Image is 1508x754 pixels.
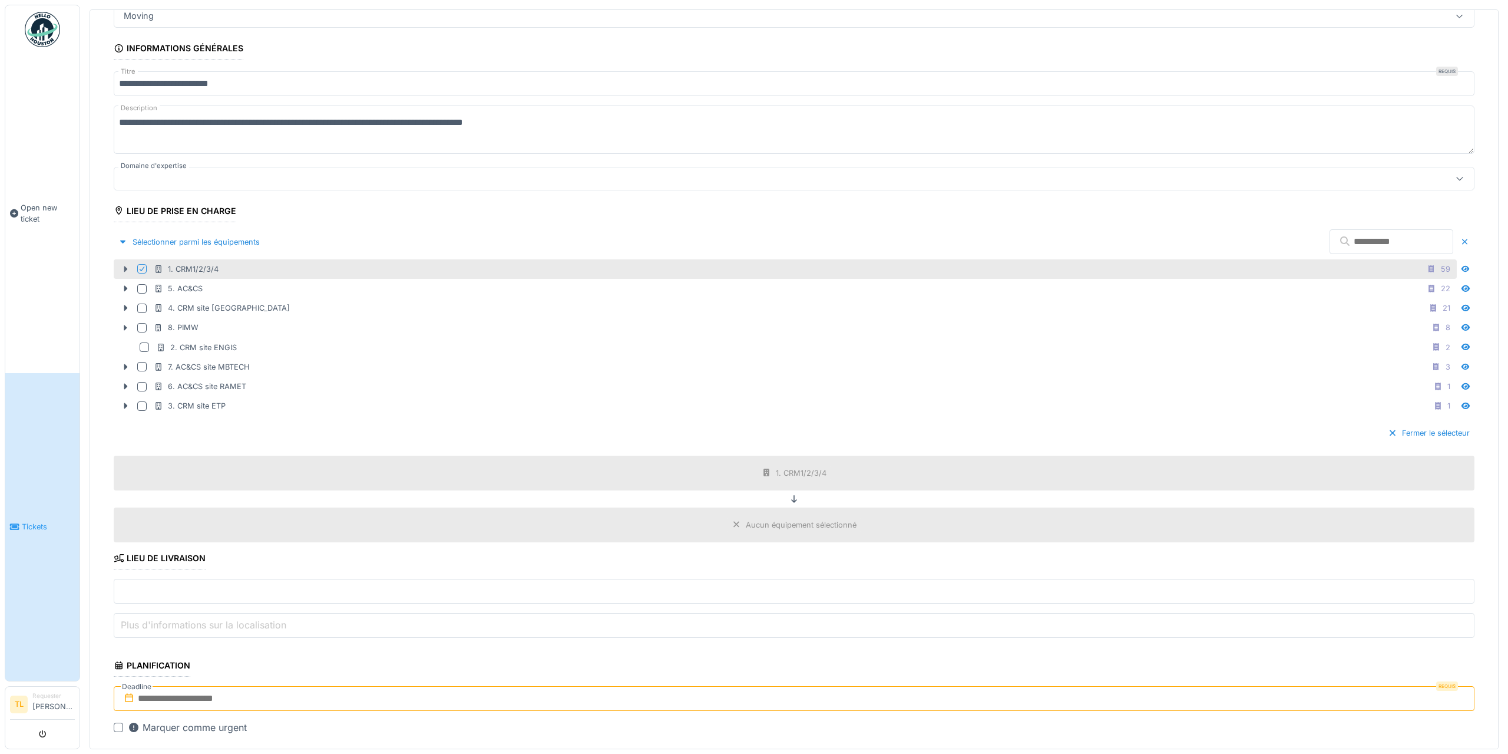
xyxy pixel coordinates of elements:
div: 4. CRM site [GEOGRAPHIC_DATA] [154,302,290,314]
div: Fermer le sélecteur [1383,425,1474,441]
div: Requis [1436,67,1458,76]
div: 8 [1446,322,1450,333]
label: Description [118,101,160,116]
img: Badge_color-CXgf-gQk.svg [25,12,60,47]
div: Sélectionner parmi les équipements [114,234,264,250]
label: Domaine d'expertise [118,161,189,171]
li: [PERSON_NAME] [32,692,75,717]
div: Lieu de prise en charge [114,202,236,222]
div: 21 [1443,302,1450,314]
div: 2 [1446,342,1450,353]
div: Moving [119,9,158,22]
div: 5. AC&CS [154,283,203,294]
label: Titre [118,67,138,77]
div: 1 [1447,400,1450,411]
div: 1 [1447,381,1450,392]
div: 59 [1441,264,1450,275]
div: Informations générales [114,39,243,60]
div: 2. CRM site ENGIS [156,342,237,353]
div: Aucun équipement sélectionné [746,519,856,531]
label: Plus d'informations sur la localisation [118,618,289,632]
div: 3. CRM site ETP [154,400,226,411]
div: 6. AC&CS site RAMET [154,381,246,392]
a: Tickets [5,373,80,681]
div: Lieu de livraison [114,549,206,569]
div: 1. CRM1/2/3/4 [776,467,826,479]
div: 22 [1441,283,1450,294]
span: Tickets [22,521,75,532]
div: 3 [1446,361,1450,373]
div: Marquer comme urgent [128,720,247,735]
div: 7. AC&CS site MBTECH [154,361,250,373]
a: TL Requester[PERSON_NAME] [10,692,75,720]
a: Open new ticket [5,54,80,373]
li: TL [10,696,28,713]
label: Deadline [121,680,153,693]
div: Requis [1436,681,1458,691]
div: 8. PIMW [154,322,199,333]
div: Requester [32,692,75,700]
div: 1. CRM1/2/3/4 [154,264,219,275]
div: Planification [114,657,190,677]
span: Open new ticket [21,202,75,225]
